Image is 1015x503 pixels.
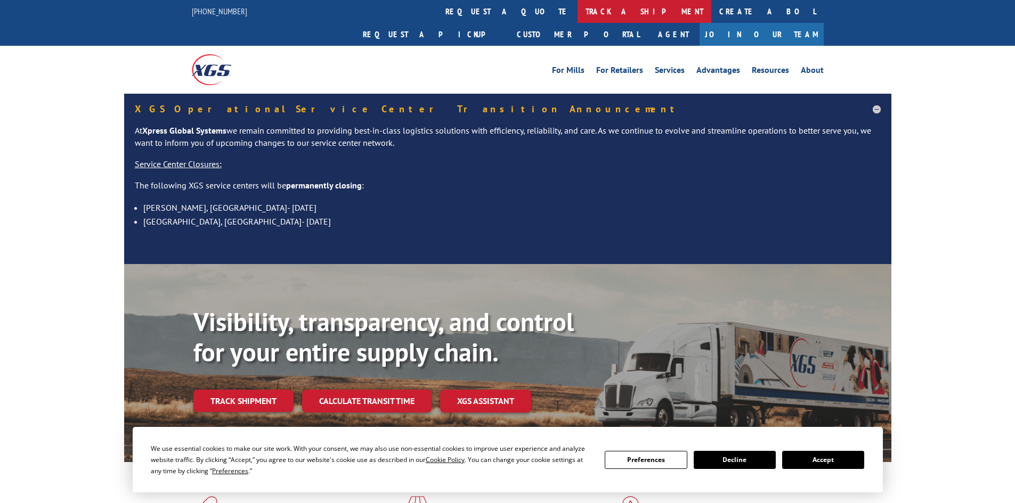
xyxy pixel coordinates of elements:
[135,104,881,114] h5: XGS Operational Service Center Transition Announcement
[193,390,294,412] a: Track shipment
[509,23,647,46] a: Customer Portal
[605,451,687,469] button: Preferences
[143,215,881,228] li: [GEOGRAPHIC_DATA], [GEOGRAPHIC_DATA]- [DATE]
[355,23,509,46] a: Request a pickup
[696,66,740,78] a: Advantages
[193,305,574,369] b: Visibility, transparency, and control for your entire supply chain.
[142,125,226,136] strong: Xpress Global Systems
[440,390,531,413] a: XGS ASSISTANT
[596,66,643,78] a: For Retailers
[694,451,776,469] button: Decline
[700,23,824,46] a: Join Our Team
[552,66,584,78] a: For Mills
[135,125,881,159] p: At we remain committed to providing best-in-class logistics solutions with efficiency, reliabilit...
[151,443,592,476] div: We use essential cookies to make our site work. With your consent, we may also use non-essential ...
[647,23,700,46] a: Agent
[782,451,864,469] button: Accept
[286,180,362,191] strong: permanently closing
[192,6,247,17] a: [PHONE_NUMBER]
[143,201,881,215] li: [PERSON_NAME], [GEOGRAPHIC_DATA]- [DATE]
[212,466,248,475] span: Preferences
[801,66,824,78] a: About
[655,66,685,78] a: Services
[426,455,465,464] span: Cookie Policy
[135,179,881,201] p: The following XGS service centers will be :
[135,159,222,169] u: Service Center Closures:
[752,66,789,78] a: Resources
[133,427,883,492] div: Cookie Consent Prompt
[302,390,432,413] a: Calculate transit time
